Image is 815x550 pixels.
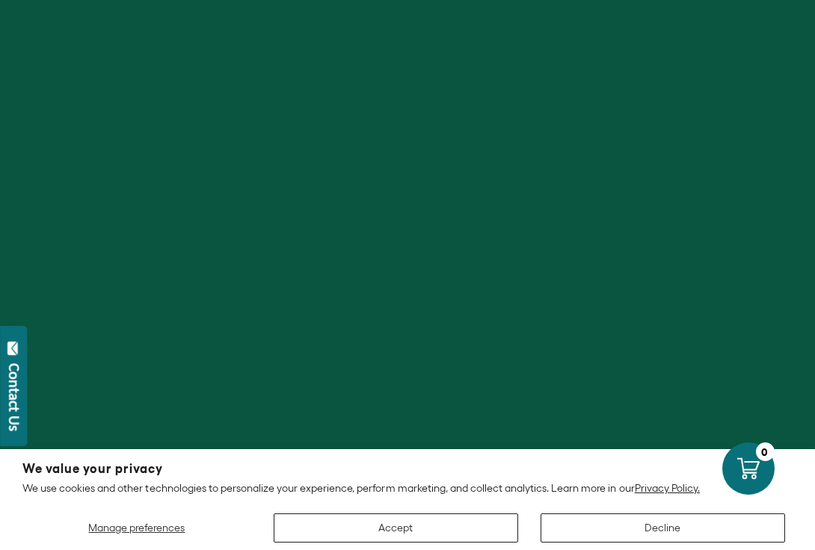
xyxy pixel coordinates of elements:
p: We use cookies and other technologies to personalize your experience, perform marketing, and coll... [22,481,793,495]
span: Manage preferences [88,522,185,534]
div: 0 [756,442,775,461]
button: Manage preferences [22,513,251,543]
button: Accept [274,513,518,543]
h2: We value your privacy [22,463,793,475]
div: Contact Us [7,363,22,431]
a: Privacy Policy. [635,482,700,494]
button: Decline [541,513,785,543]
